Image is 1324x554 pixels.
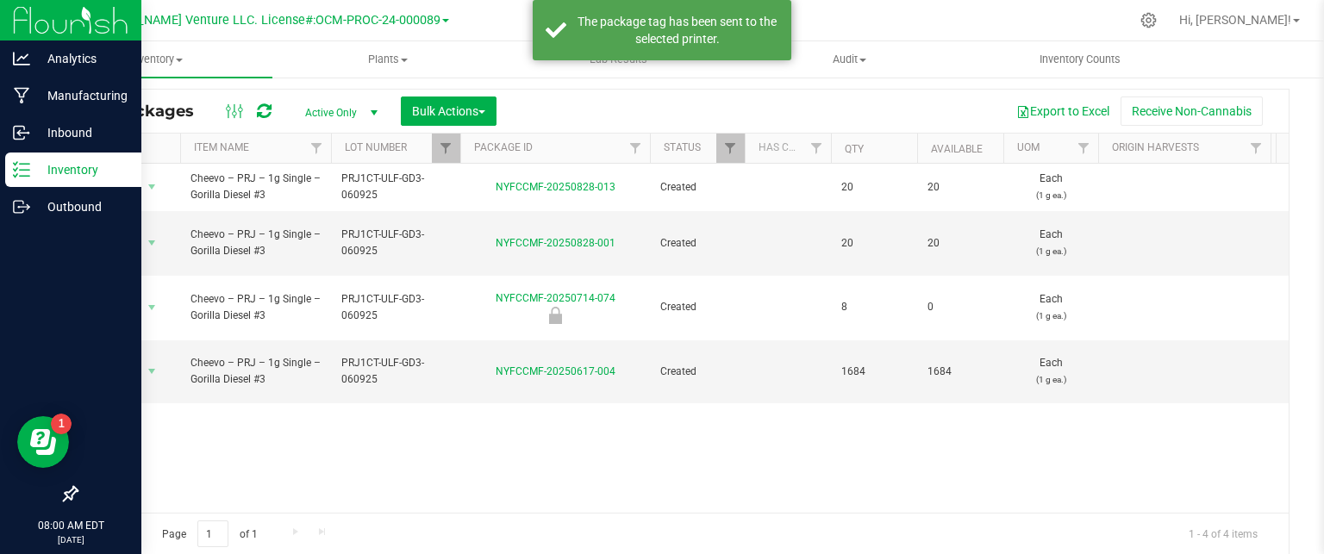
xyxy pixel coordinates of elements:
[927,299,993,315] span: 0
[141,175,163,199] span: select
[401,96,496,126] button: Bulk Actions
[412,104,485,118] span: Bulk Actions
[841,364,907,380] span: 1684
[1014,187,1088,203] p: (1 g ea.)
[496,181,615,193] a: NYFCCMF-20250828-013
[30,122,134,143] p: Inbound
[341,291,450,324] span: PRJ1CT-ULF-GD3-060925
[341,355,450,388] span: PRJ1CT-ULF-GD3-060925
[341,171,450,203] span: PRJ1CT-ULF-GD3-060925
[272,41,503,78] a: Plants
[621,134,650,163] a: Filter
[1014,355,1088,388] span: Each
[931,143,983,155] a: Available
[664,141,701,153] a: Status
[1070,134,1098,163] a: Filter
[1014,243,1088,259] p: (1 g ea.)
[30,48,134,69] p: Analytics
[1017,141,1040,153] a: UOM
[965,41,1196,78] a: Inventory Counts
[1014,371,1088,388] p: (1 g ea.)
[745,134,831,164] th: Has COA
[1014,227,1088,259] span: Each
[190,355,321,388] span: Cheevo – PRJ – 1g Single – Gorilla Diesel #3
[90,102,211,121] span: All Packages
[51,414,72,434] iframe: Resource center unread badge
[303,134,331,163] a: Filter
[197,520,228,547] input: 1
[432,134,460,163] a: Filter
[30,85,134,106] p: Manufacturing
[496,365,615,377] a: NYFCCMF-20250617-004
[660,299,734,315] span: Created
[141,359,163,383] span: select
[845,143,864,155] a: Qty
[141,231,163,255] span: select
[190,291,321,324] span: Cheevo – PRJ – 1g Single – Gorilla Diesel #3
[1121,96,1263,126] button: Receive Non-Cannabis
[503,41,734,78] a: Lab Results
[141,296,163,320] span: select
[734,52,964,67] span: Audit
[30,159,134,180] p: Inventory
[194,141,249,153] a: Item Name
[190,171,321,203] span: Cheevo – PRJ – 1g Single – Gorilla Diesel #3
[576,13,778,47] div: The package tag has been sent to the selected printer.
[13,124,30,141] inline-svg: Inbound
[41,52,272,67] span: Inventory
[30,196,134,217] p: Outbound
[1175,520,1271,546] span: 1 - 4 of 4 items
[841,179,907,196] span: 20
[474,141,533,153] a: Package ID
[41,41,272,78] a: Inventory
[716,134,745,163] a: Filter
[1179,13,1291,27] span: Hi, [PERSON_NAME]!
[841,235,907,252] span: 20
[50,13,440,28] span: Green [PERSON_NAME] Venture LLC. License#:OCM-PROC-24-000089
[13,50,30,67] inline-svg: Analytics
[1138,12,1159,28] div: Manage settings
[660,235,734,252] span: Created
[927,179,993,196] span: 20
[660,179,734,196] span: Created
[147,520,272,547] span: Page of 1
[1016,52,1144,67] span: Inventory Counts
[1112,141,1199,153] a: Origin Harvests
[13,87,30,104] inline-svg: Manufacturing
[841,299,907,315] span: 8
[496,237,615,249] a: NYFCCMF-20250828-001
[8,518,134,533] p: 08:00 AM EDT
[803,134,831,163] a: Filter
[17,416,69,468] iframe: Resource center
[927,364,993,380] span: 1684
[496,292,615,304] a: NYFCCMF-20250714-074
[1014,308,1088,324] p: (1 g ea.)
[345,141,407,153] a: Lot Number
[1014,171,1088,203] span: Each
[927,235,993,252] span: 20
[8,533,134,546] p: [DATE]
[1005,96,1121,126] button: Export to Excel
[660,364,734,380] span: Created
[341,227,450,259] span: PRJ1CT-ULF-GD3-060925
[734,41,965,78] a: Audit
[1242,134,1271,163] a: Filter
[273,52,503,67] span: Plants
[458,307,653,324] div: Retain Sample
[13,161,30,178] inline-svg: Inventory
[13,198,30,215] inline-svg: Outbound
[190,227,321,259] span: Cheevo – PRJ – 1g Single – Gorilla Diesel #3
[1014,291,1088,324] span: Each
